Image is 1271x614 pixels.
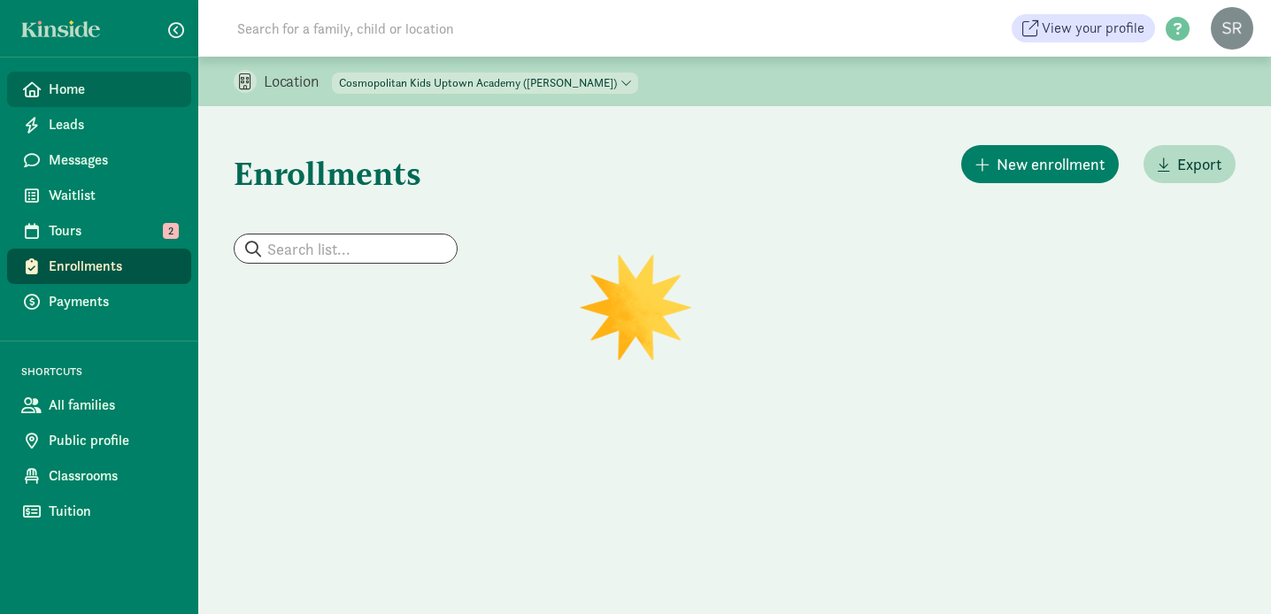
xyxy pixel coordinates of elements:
a: Waitlist [7,178,191,213]
h1: Enrollments [234,142,421,205]
a: All families [7,388,191,423]
span: New enrollment [997,152,1105,176]
span: Leads [49,114,177,135]
span: Messages [49,150,177,171]
span: Public profile [49,430,177,451]
span: Export [1177,152,1221,176]
span: Home [49,79,177,100]
span: 2 [163,223,179,239]
span: Payments [49,291,177,312]
button: New enrollment [961,145,1119,183]
a: Public profile [7,423,191,458]
span: Tours [49,220,177,242]
a: Tours 2 [7,213,191,249]
input: Search list... [235,234,457,263]
a: Enrollments [7,249,191,284]
p: Location [264,71,332,92]
span: Classrooms [49,465,177,487]
a: Tuition [7,494,191,529]
a: View your profile [1012,14,1155,42]
a: Payments [7,284,191,319]
span: All families [49,395,177,416]
input: Search for a family, child or location [227,11,723,46]
span: Waitlist [49,185,177,206]
button: Export [1144,145,1236,183]
span: View your profile [1042,18,1144,39]
span: Tuition [49,501,177,522]
iframe: Chat Widget [1182,529,1271,614]
a: Messages [7,142,191,178]
a: Home [7,72,191,107]
a: Classrooms [7,458,191,494]
a: Leads [7,107,191,142]
span: Enrollments [49,256,177,277]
